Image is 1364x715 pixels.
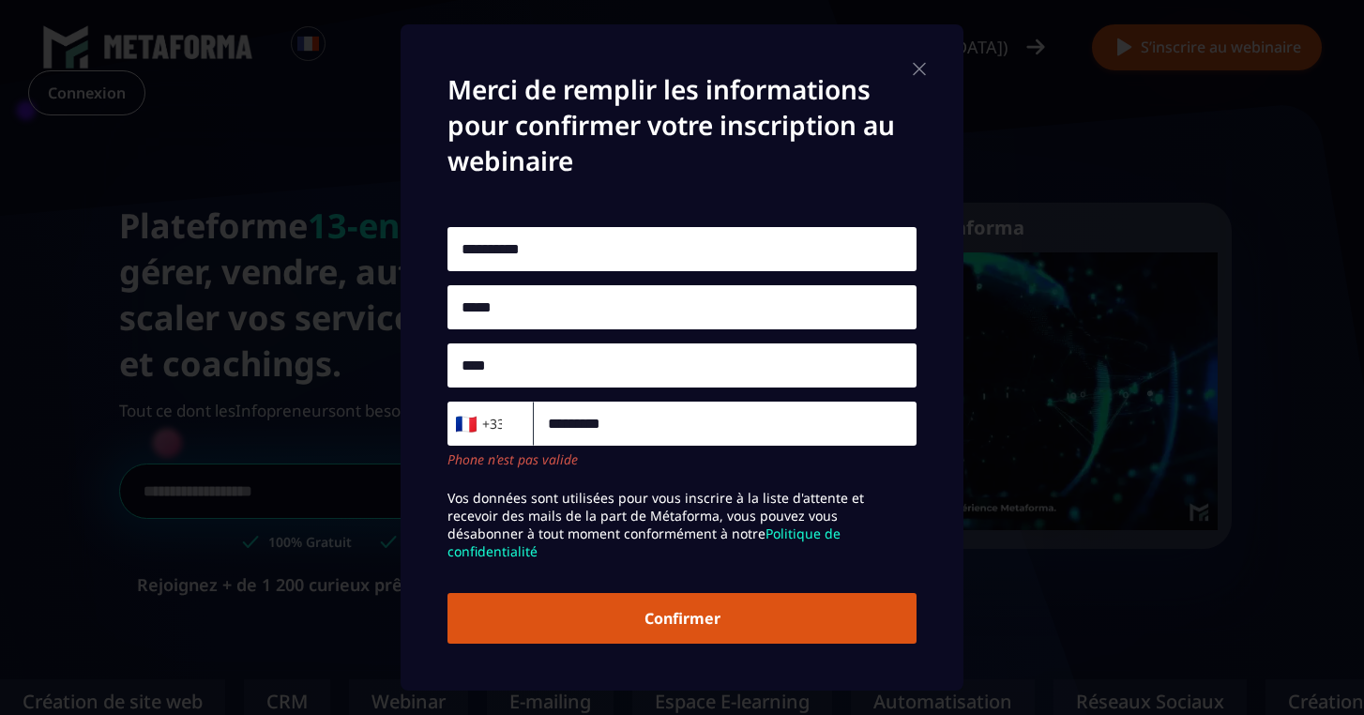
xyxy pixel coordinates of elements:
[908,57,931,81] img: close
[447,402,534,446] div: Search for option
[454,411,477,437] span: 🇫🇷
[447,489,917,560] label: Vos données sont utilisées pour vous inscrire à la liste d'attente et recevoir des mails de la pa...
[447,71,917,178] h4: Merci de remplir les informations pour confirmer votre inscription au webinaire
[447,525,841,560] a: Politique de confidentialité
[460,411,499,437] span: +33
[447,593,917,644] button: Confirmer
[447,450,578,468] span: Phone n'est pas valide
[503,410,517,438] input: Search for option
